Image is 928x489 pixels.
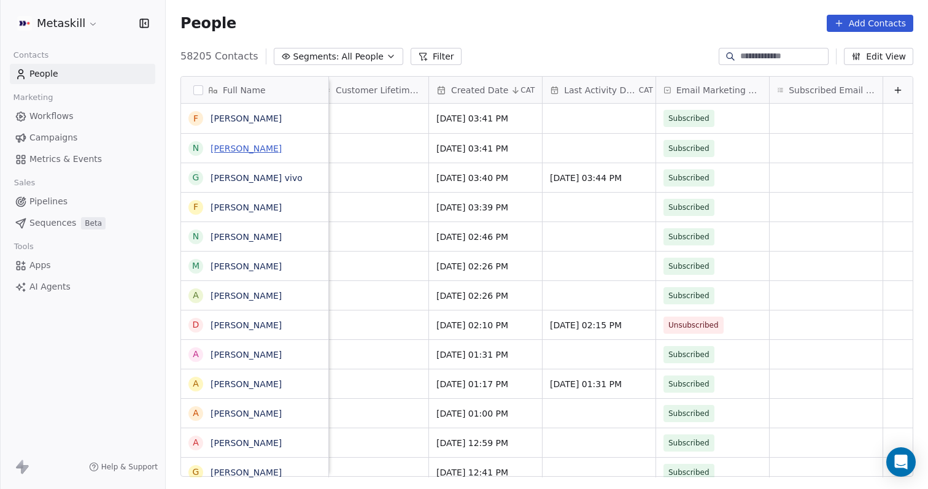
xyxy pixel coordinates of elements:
[180,49,258,64] span: 58205 Contacts
[193,318,199,331] div: D
[193,201,198,214] div: F
[550,378,648,390] span: [DATE] 01:31 PM
[10,255,155,275] a: Apps
[429,77,542,103] div: Created DateCAT
[436,201,535,214] span: [DATE] 03:39 PM
[211,320,282,330] a: [PERSON_NAME]
[827,15,913,32] button: Add Contacts
[211,173,303,183] a: [PERSON_NAME] vivo
[668,407,710,420] span: Subscribed
[336,84,421,96] span: Customer Lifetime Value
[668,319,719,331] span: Unsubscribed
[8,46,54,64] span: Contacts
[223,84,266,96] span: Full Name
[668,290,710,302] span: Subscribed
[770,77,883,103] div: Subscribed Email Categories
[29,195,68,208] span: Pipelines
[193,377,199,390] div: A
[668,466,710,479] span: Subscribed
[886,447,916,477] div: Open Intercom Messenger
[15,13,101,34] button: Metaskill
[315,77,428,103] div: Customer Lifetime Value
[180,14,236,33] span: People
[789,84,875,96] span: Subscribed Email Categories
[10,191,155,212] a: Pipelines
[10,213,155,233] a: SequencesBeta
[543,77,655,103] div: Last Activity DateCAT
[29,110,74,123] span: Workflows
[668,231,710,243] span: Subscribed
[10,277,155,297] a: AI Agents
[193,407,199,420] div: A
[211,468,282,477] a: [PERSON_NAME]
[668,348,710,361] span: Subscribed
[193,230,199,243] div: N
[668,201,710,214] span: Subscribed
[550,172,648,184] span: [DATE] 03:44 PM
[436,260,535,272] span: [DATE] 02:26 PM
[293,50,339,63] span: Segments:
[411,48,462,65] button: Filter
[668,142,710,155] span: Subscribed
[193,436,199,449] div: A
[436,112,535,125] span: [DATE] 03:41 PM
[193,112,198,125] div: F
[668,260,710,272] span: Subscribed
[29,153,102,166] span: Metrics & Events
[10,149,155,169] a: Metrics & Events
[564,84,636,96] span: Last Activity Date
[436,290,535,302] span: [DATE] 02:26 PM
[656,77,769,103] div: Email Marketing Consent
[436,172,535,184] span: [DATE] 03:40 PM
[520,85,535,95] span: CAT
[9,174,41,192] span: Sales
[211,261,282,271] a: [PERSON_NAME]
[451,84,508,96] span: Created Date
[17,16,32,31] img: AVATAR%20METASKILL%20-%20Colori%20Positivo.png
[436,378,535,390] span: [DATE] 01:17 PM
[10,128,155,148] a: Campaigns
[342,50,384,63] span: All People
[192,260,199,272] div: M
[668,437,710,449] span: Subscribed
[436,319,535,331] span: [DATE] 02:10 PM
[211,350,282,360] a: [PERSON_NAME]
[29,67,58,80] span: People
[436,231,535,243] span: [DATE] 02:46 PM
[211,438,282,448] a: [PERSON_NAME]
[193,142,199,155] div: N
[193,348,199,361] div: A
[89,462,158,472] a: Help & Support
[181,104,329,477] div: grid
[211,232,282,242] a: [PERSON_NAME]
[211,379,282,389] a: [PERSON_NAME]
[211,291,282,301] a: [PERSON_NAME]
[29,280,71,293] span: AI Agents
[668,172,710,184] span: Subscribed
[668,378,710,390] span: Subscribed
[9,237,39,256] span: Tools
[81,217,106,229] span: Beta
[29,217,76,229] span: Sequences
[436,466,535,479] span: [DATE] 12:41 PM
[37,15,85,31] span: Metaskill
[844,48,913,65] button: Edit View
[211,202,282,212] a: [PERSON_NAME]
[29,131,77,144] span: Campaigns
[193,171,199,184] div: G
[211,144,282,153] a: [PERSON_NAME]
[436,348,535,361] span: [DATE] 01:31 PM
[436,437,535,449] span: [DATE] 12:59 PM
[436,407,535,420] span: [DATE] 01:00 PM
[639,85,653,95] span: CAT
[436,142,535,155] span: [DATE] 03:41 PM
[668,112,710,125] span: Subscribed
[10,106,155,126] a: Workflows
[676,84,762,96] span: Email Marketing Consent
[193,466,199,479] div: G
[211,409,282,418] a: [PERSON_NAME]
[193,289,199,302] div: A
[29,259,51,272] span: Apps
[211,114,282,123] a: [PERSON_NAME]
[8,88,58,107] span: Marketing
